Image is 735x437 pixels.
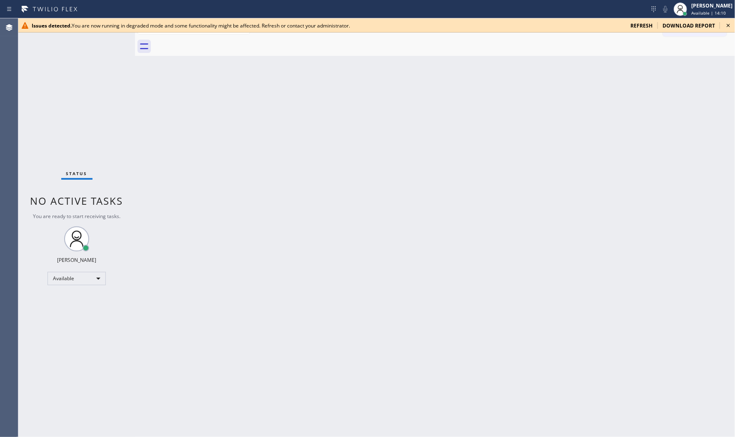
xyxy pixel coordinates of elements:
span: Available | 14:10 [691,10,726,16]
span: refresh [630,22,652,29]
span: download report [662,22,715,29]
div: Available [47,272,106,285]
span: No active tasks [30,194,123,208]
div: You are now running in degraded mode and some functionality might be affected. Refresh or contact... [32,22,624,29]
span: Status [66,171,87,176]
span: You are ready to start receiving tasks. [33,213,120,220]
b: Issues detected. [32,22,72,29]
div: [PERSON_NAME] [57,256,96,264]
button: Mute [660,3,671,15]
div: [PERSON_NAME] [691,2,732,9]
